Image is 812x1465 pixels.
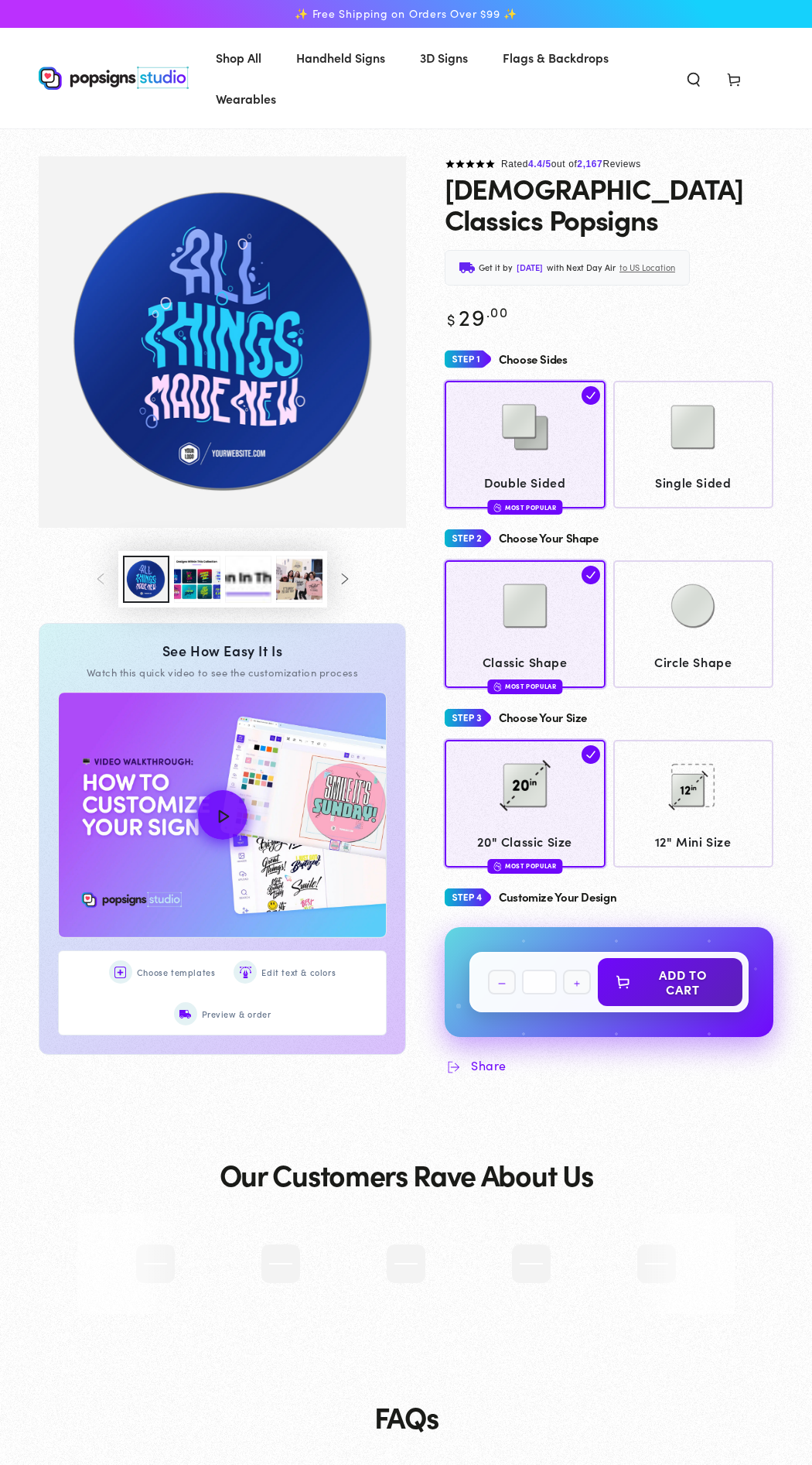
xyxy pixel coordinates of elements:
[123,556,169,603] button: Load image 1 in gallery view
[58,642,387,659] div: See How Easy It Is
[487,500,562,515] div: Most Popular
[204,78,288,119] a: Wearables
[137,965,216,981] span: Choose templates
[654,388,732,466] img: Single Sided
[445,381,606,508] a: Double Sided Double Sided Most Popular
[114,967,126,978] img: Choose templates
[58,666,387,679] div: Watch this quick video to see the customization process
[445,300,508,332] bdi: 29
[59,693,386,938] button: How to Customize Your Design
[216,87,276,110] span: Wearables
[503,46,609,69] span: Flags & Backdrops
[295,7,517,21] span: ✨ Free Shipping on Orders Over $99 ✨
[493,681,501,692] img: fire.svg
[582,745,600,764] img: check.svg
[543,159,551,169] span: /5
[620,830,766,853] span: 12" Mini Size
[296,46,385,69] span: Handheld Signs
[487,859,562,874] div: Most Popular
[471,1058,507,1073] span: Share
[517,260,543,276] span: [DATE]
[285,37,397,78] a: Handheld Signs
[620,471,766,494] span: Single Sided
[491,37,620,78] a: Flags & Backdrops
[501,159,641,169] span: Rated out of Reviews
[445,345,491,374] img: Step 1
[452,651,599,673] span: Classic Shape
[276,556,322,603] button: Load image 5 in gallery view
[582,386,600,405] img: check.svg
[225,556,271,603] button: Load image 4 in gallery view
[479,260,513,276] span: Get it by
[487,679,562,694] div: Most Popular
[613,381,774,508] a: Single Sided Single Sided
[674,61,714,95] summary: Search our site
[528,159,542,169] span: 4.4
[499,532,599,545] h4: Choose Your Shape
[204,37,273,78] a: Shop All
[486,388,564,466] img: Double Sided
[499,353,568,366] h4: Choose Sides
[654,567,732,645] img: Circle Shape
[619,260,675,276] span: to US Location
[202,1007,271,1022] span: Preview & order
[445,173,773,234] h1: [DEMOGRAPHIC_DATA] Classics Popsigns
[582,566,600,584] img: check.svg
[499,711,587,724] h4: Choose Your Size
[445,883,491,912] img: Step 4
[39,67,189,90] img: Popsigns Studio
[613,740,774,868] a: 12 12" Mini Size
[39,156,406,528] img: Baptism Classics Popsigns
[452,830,599,853] span: 20" Classic Size
[452,471,599,494] span: Double Sided
[547,260,616,276] span: with Next Day Air
[613,560,774,688] a: Circle Shape Circle Shape
[620,651,766,673] span: Circle Shape
[577,159,602,169] span: 2,167
[179,1008,191,1020] img: Preview & order
[445,740,606,868] a: 20 20" Classic Size Most Popular
[493,502,501,513] img: fire.svg
[486,747,564,824] img: 20
[420,46,468,69] span: 3D Signs
[240,967,251,978] img: Edit text & colors
[493,861,501,871] img: fire.svg
[447,308,456,330] span: $
[486,302,508,321] sup: .00
[220,1159,593,1190] h2: Our Customers Rave About Us
[445,524,491,553] img: Step 2
[654,747,732,824] img: 12
[499,891,616,904] h4: Customize Your Design
[445,703,491,732] img: Step 3
[445,560,606,688] a: Classic Shape Classic Shape Most Popular
[445,1056,507,1075] summary: Share
[261,965,336,981] span: Edit text & colors
[84,562,118,596] button: Slide left
[598,958,742,1006] button: Add to cart
[408,37,479,78] a: 3D Signs
[216,46,261,69] span: Shop All
[327,562,361,596] button: Slide right
[39,156,406,608] media-gallery: Gallery Viewer
[486,567,564,645] img: Classic Shape
[174,556,220,603] button: Load image 3 in gallery view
